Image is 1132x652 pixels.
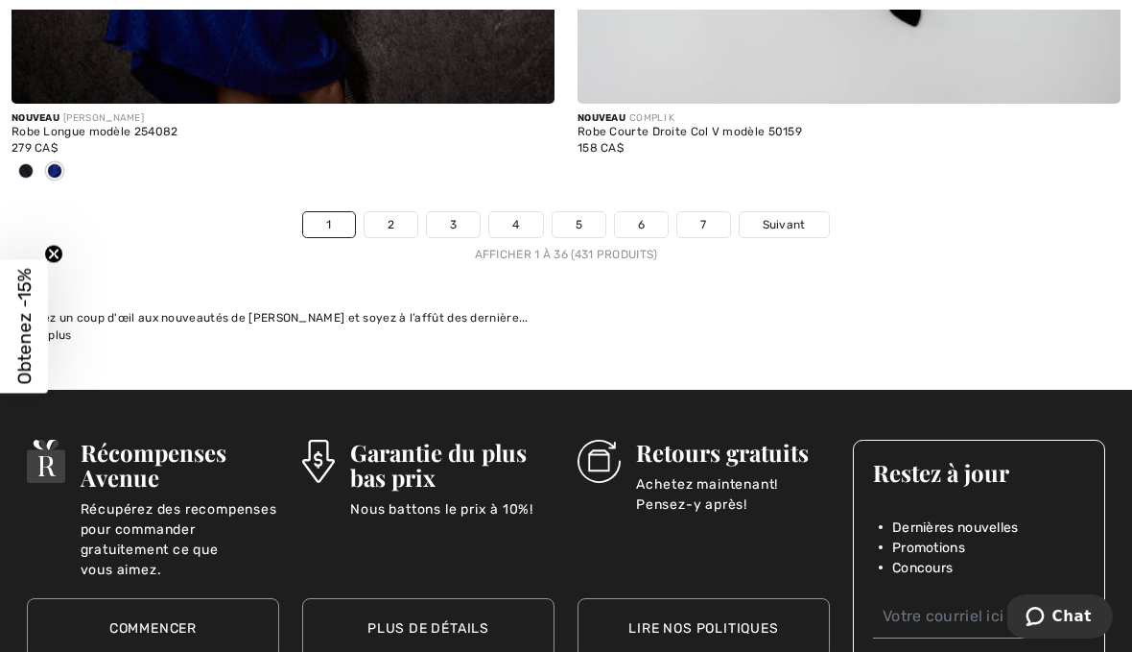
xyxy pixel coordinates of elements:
[578,440,621,483] img: Retours gratuits
[615,212,668,237] a: 6
[578,112,625,124] span: Nouveau
[81,440,279,490] h3: Récompenses Avenue
[12,112,59,124] span: Nouveau
[489,212,542,237] a: 4
[740,212,829,237] a: Suivant
[763,216,806,233] span: Suivant
[303,212,354,237] a: 1
[578,111,1120,126] div: COMPLI K
[892,518,1019,538] span: Dernières nouvelles
[81,499,279,538] p: Récupérez des recompenses pour commander gratuitement ce que vous aimez.
[873,595,1085,639] input: Votre courriel ici
[553,212,605,237] a: 5
[636,440,830,465] h3: Retours gratuits
[12,157,40,188] div: Black
[578,141,624,155] span: 158 CA$
[23,309,1109,326] div: Jetez un coup d'œil aux nouveautés de [PERSON_NAME] et soyez à l’affût des dernière...
[1007,594,1113,642] iframe: Ouvre un widget dans lequel vous pouvez chatter avec l’un de nos agents
[892,558,953,578] span: Concours
[12,126,554,139] div: Robe Longue modèle 254082
[13,268,35,384] span: Obtenez -15%
[302,440,335,483] img: Garantie du plus bas prix
[27,440,65,483] img: Récompenses Avenue
[40,157,69,188] div: Royal Sapphire 163
[12,141,58,155] span: 279 CA$
[12,111,554,126] div: [PERSON_NAME]
[873,460,1085,485] h3: Restez à jour
[636,474,830,513] p: Achetez maintenant! Pensez-y après!
[350,440,554,490] h3: Garantie du plus bas prix
[365,212,417,237] a: 2
[44,244,63,263] button: Close teaser
[578,126,1120,139] div: Robe Courte Droite Col V modèle 50159
[892,538,965,558] span: Promotions
[677,212,729,237] a: 7
[427,212,480,237] a: 3
[350,499,554,538] p: Nous battons le prix à 10%!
